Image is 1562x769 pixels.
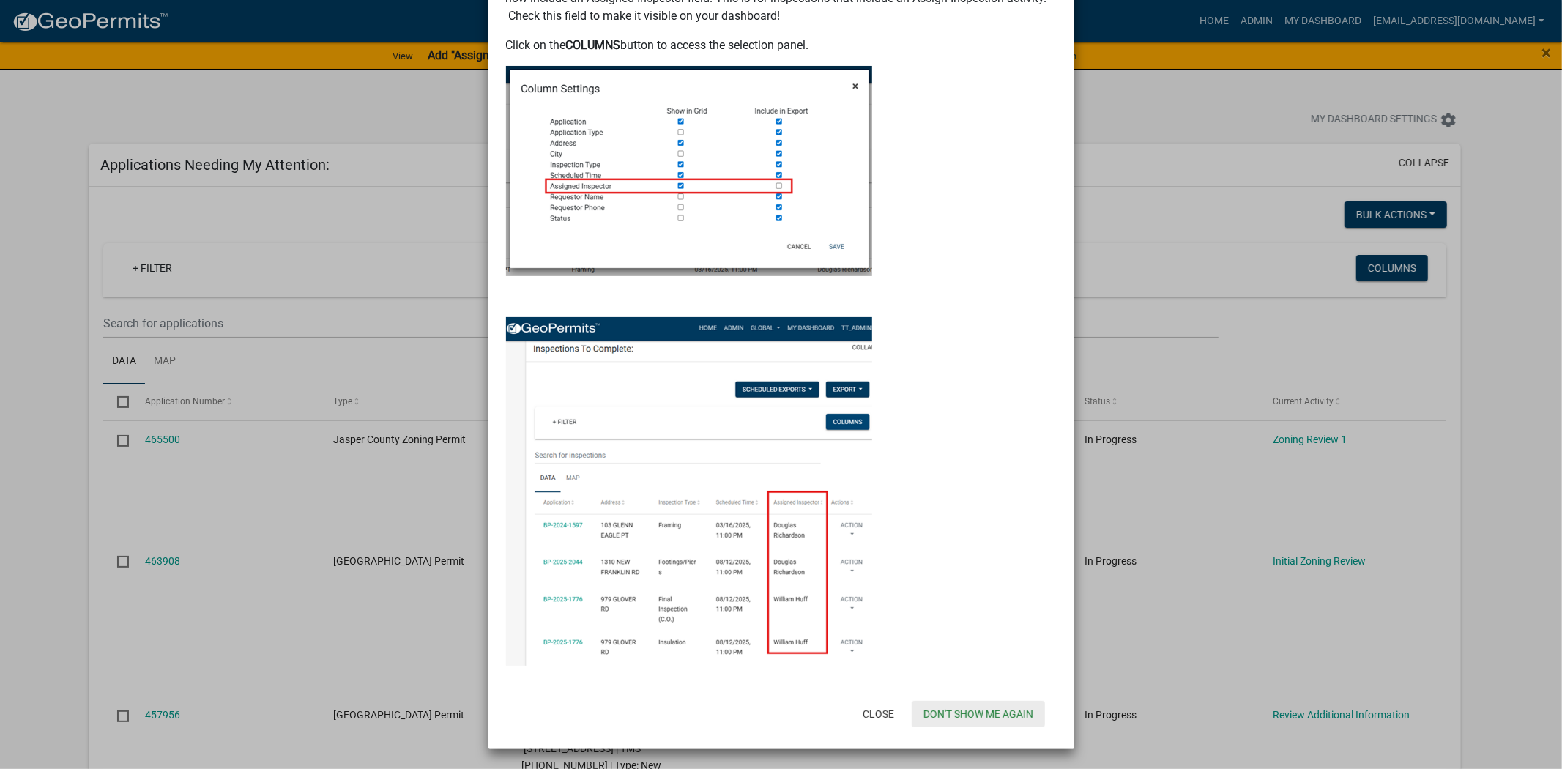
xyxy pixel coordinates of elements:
button: Don't show me again [912,701,1045,727]
strong: COLUMNS [566,38,621,52]
p: Click on the button to access the selection panel. [506,37,1057,54]
img: image_04b05459-b3a8-4cc5-8b33-a24db39f82db.png [506,66,872,276]
button: Close [851,701,906,727]
img: image_66dc6976-2e2b-4f93-93d7-a772177a0451.png [506,317,872,666]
